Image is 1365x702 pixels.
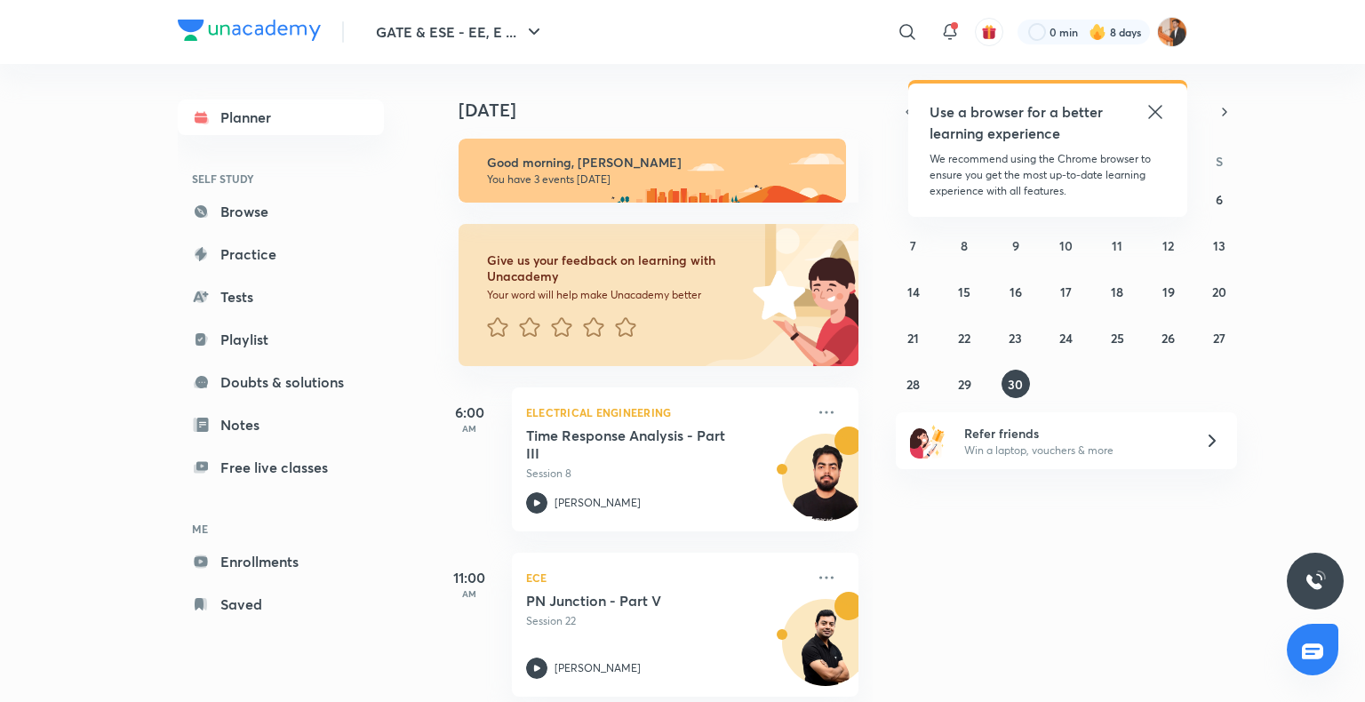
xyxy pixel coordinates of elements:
[981,24,997,40] img: avatar
[178,407,384,443] a: Notes
[1002,231,1030,259] button: September 9, 2025
[178,514,384,544] h6: ME
[459,139,846,203] img: morning
[178,236,384,272] a: Practice
[1157,17,1187,47] img: Ayush sagitra
[178,20,321,41] img: Company Logo
[1103,277,1131,306] button: September 18, 2025
[459,100,876,121] h4: [DATE]
[950,277,978,306] button: September 15, 2025
[434,567,505,588] h5: 11:00
[1154,231,1183,259] button: September 12, 2025
[783,609,868,694] img: Avatar
[1205,323,1233,352] button: September 27, 2025
[1059,237,1073,254] abbr: September 10, 2025
[1213,237,1225,254] abbr: September 13, 2025
[1010,283,1022,300] abbr: September 16, 2025
[1008,376,1023,393] abbr: September 30, 2025
[1213,330,1225,347] abbr: September 27, 2025
[692,224,858,366] img: feedback_image
[1212,283,1226,300] abbr: September 20, 2025
[906,376,920,393] abbr: September 28, 2025
[178,164,384,194] h6: SELF STUDY
[1002,277,1030,306] button: September 16, 2025
[964,443,1183,459] p: Win a laptop, vouchers & more
[178,364,384,400] a: Doubts & solutions
[555,660,641,676] p: [PERSON_NAME]
[434,402,505,423] h5: 6:00
[961,237,968,254] abbr: September 8, 2025
[526,466,805,482] p: Session 8
[555,495,641,511] p: [PERSON_NAME]
[907,283,920,300] abbr: September 14, 2025
[1154,323,1183,352] button: September 26, 2025
[1002,323,1030,352] button: September 23, 2025
[958,376,971,393] abbr: September 29, 2025
[1012,237,1019,254] abbr: September 9, 2025
[950,370,978,398] button: September 29, 2025
[1052,323,1081,352] button: September 24, 2025
[1060,283,1072,300] abbr: September 17, 2025
[487,155,830,171] h6: Good morning, [PERSON_NAME]
[1103,231,1131,259] button: September 11, 2025
[526,427,747,462] h5: Time Response Analysis - Part III
[950,323,978,352] button: September 22, 2025
[1154,277,1183,306] button: September 19, 2025
[1112,237,1122,254] abbr: September 11, 2025
[1205,231,1233,259] button: September 13, 2025
[1205,185,1233,213] button: September 6, 2025
[899,277,928,306] button: September 14, 2025
[1305,570,1326,592] img: ttu
[907,330,919,347] abbr: September 21, 2025
[1162,237,1174,254] abbr: September 12, 2025
[1162,283,1175,300] abbr: September 19, 2025
[1002,370,1030,398] button: September 30, 2025
[434,588,505,599] p: AM
[910,423,946,459] img: referral
[958,283,970,300] abbr: September 15, 2025
[899,323,928,352] button: September 21, 2025
[1103,323,1131,352] button: September 25, 2025
[975,18,1003,46] button: avatar
[178,322,384,357] a: Playlist
[178,450,384,485] a: Free live classes
[1111,330,1124,347] abbr: September 25, 2025
[899,370,928,398] button: September 28, 2025
[178,100,384,135] a: Planner
[1009,330,1022,347] abbr: September 23, 2025
[1089,23,1106,41] img: streak
[434,423,505,434] p: AM
[487,252,746,284] h6: Give us your feedback on learning with Unacademy
[178,279,384,315] a: Tests
[964,424,1183,443] h6: Refer friends
[178,194,384,229] a: Browse
[487,288,746,302] p: Your word will help make Unacademy better
[1052,231,1081,259] button: September 10, 2025
[783,443,868,529] img: Avatar
[1205,277,1233,306] button: September 20, 2025
[178,586,384,622] a: Saved
[526,402,805,423] p: Electrical Engineering
[930,101,1106,144] h5: Use a browser for a better learning experience
[1052,277,1081,306] button: September 17, 2025
[958,330,970,347] abbr: September 22, 2025
[910,237,916,254] abbr: September 7, 2025
[950,231,978,259] button: September 8, 2025
[1216,153,1223,170] abbr: Saturday
[930,151,1166,199] p: We recommend using the Chrome browser to ensure you get the most up-to-date learning experience w...
[899,231,928,259] button: September 7, 2025
[526,613,805,629] p: Session 22
[1216,191,1223,208] abbr: September 6, 2025
[178,20,321,45] a: Company Logo
[178,544,384,579] a: Enrollments
[1059,330,1073,347] abbr: September 24, 2025
[1111,283,1123,300] abbr: September 18, 2025
[487,172,830,187] p: You have 3 events [DATE]
[526,567,805,588] p: ECE
[365,14,555,50] button: GATE & ESE - EE, E ...
[526,592,747,610] h5: PN Junction - Part V
[1161,330,1175,347] abbr: September 26, 2025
